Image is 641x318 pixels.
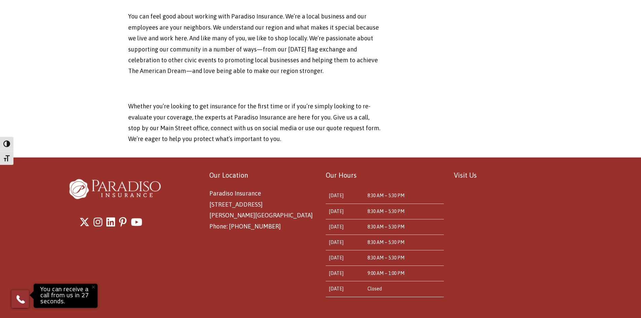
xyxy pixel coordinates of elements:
p: You can feel good about working with Paradiso Insurance. We’re a local business and our employees... [128,11,381,76]
time: 8:30 AM – 5:30 PM [367,240,404,245]
td: [DATE] [326,204,364,219]
p: Our Location [209,169,316,181]
td: [DATE] [326,235,364,250]
p: Our Hours [326,169,444,181]
time: 9:00 AM – 1:00 PM [367,271,404,276]
button: Close [86,280,101,294]
td: [DATE] [326,219,364,235]
p: Visit Us [454,169,572,181]
td: Closed [364,281,443,297]
td: [DATE] [326,188,364,204]
p: Whether you’re looking to get insurance for the first time or if you’re simply looking to re-eval... [128,101,381,145]
time: 8:30 AM – 5:30 PM [367,193,404,198]
span: Paradiso Insurance [STREET_ADDRESS] [PERSON_NAME][GEOGRAPHIC_DATA] Phone: [PHONE_NUMBER] [209,190,313,229]
a: Pinterest [119,213,127,231]
p: You can receive a call from us in 27 seconds. [35,285,96,306]
img: Phone icon [15,294,26,305]
a: X [79,213,90,231]
a: Youtube [131,213,142,231]
td: [DATE] [326,250,364,266]
time: 8:30 AM – 5:30 PM [367,224,404,229]
time: 8:30 AM – 5:30 PM [367,209,404,214]
time: 8:30 AM – 5:30 PM [367,255,404,260]
td: [DATE] [326,266,364,281]
a: LinkedIn [106,213,115,231]
td: [DATE] [326,281,364,297]
iframe: Paradiso Insurance Location [454,188,572,282]
a: Instagram [94,213,102,231]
